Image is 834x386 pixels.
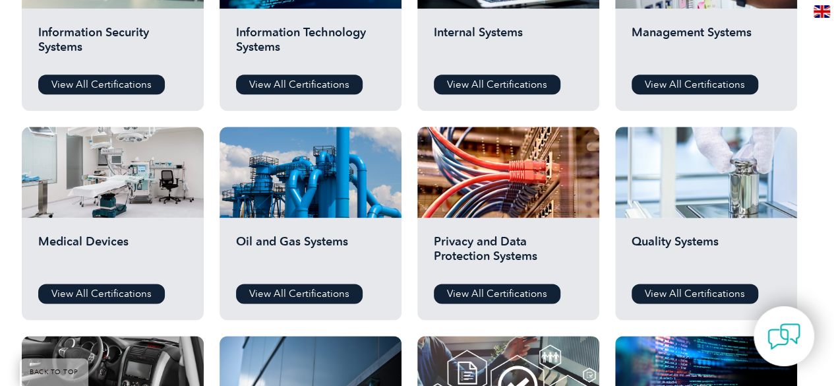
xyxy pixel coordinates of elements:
a: View All Certifications [632,75,758,94]
a: View All Certifications [38,284,165,304]
h2: Medical Devices [38,234,187,274]
a: View All Certifications [632,284,758,304]
h2: Management Systems [632,25,781,65]
img: contact-chat.png [767,320,800,353]
h2: Information Technology Systems [236,25,385,65]
a: BACK TO TOP [20,358,88,386]
a: View All Certifications [236,284,363,304]
h2: Internal Systems [434,25,583,65]
h2: Information Security Systems [38,25,187,65]
img: en [814,5,830,18]
h2: Privacy and Data Protection Systems [434,234,583,274]
a: View All Certifications [434,284,560,304]
a: View All Certifications [236,75,363,94]
a: View All Certifications [434,75,560,94]
h2: Oil and Gas Systems [236,234,385,274]
a: View All Certifications [38,75,165,94]
h2: Quality Systems [632,234,781,274]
